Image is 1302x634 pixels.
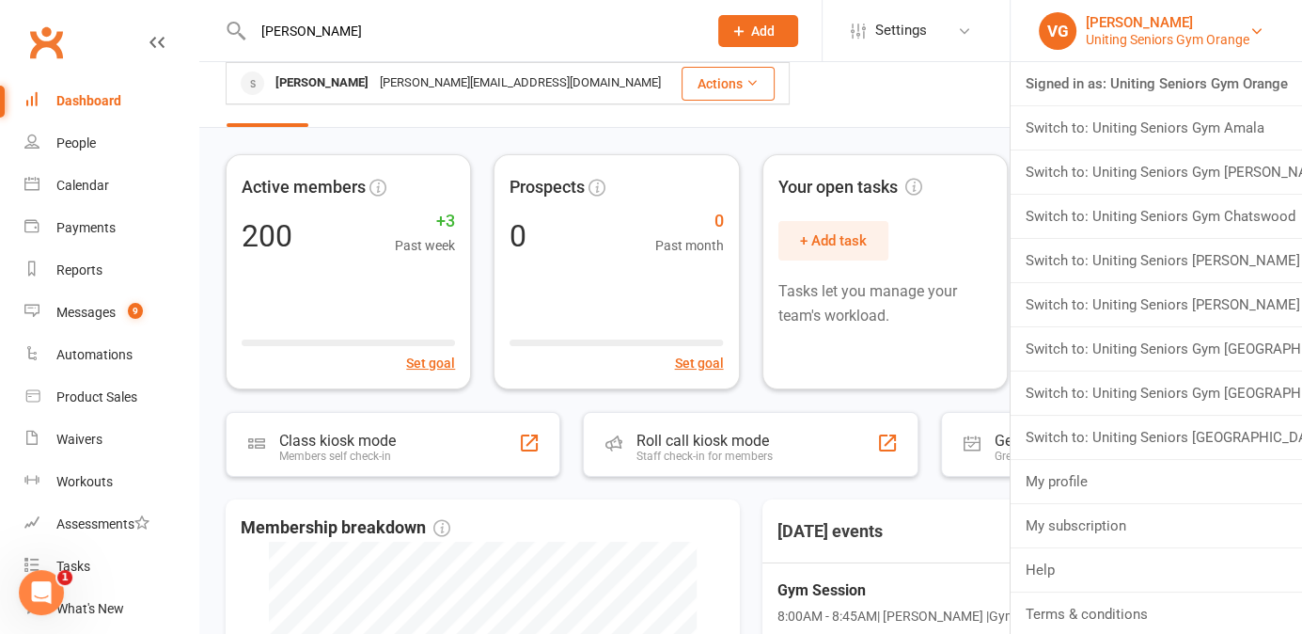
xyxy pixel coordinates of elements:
[1039,12,1076,50] div: VG
[1011,372,1302,415] a: Switch to: Uniting Seniors Gym [GEOGRAPHIC_DATA]
[510,221,526,251] div: 0
[24,588,198,630] a: What's New
[1011,327,1302,371] a: Switch to: Uniting Seniors Gym [GEOGRAPHIC_DATA]
[1011,460,1302,503] a: My profile
[718,15,798,47] button: Add
[242,221,292,251] div: 200
[1011,106,1302,150] a: Switch to: Uniting Seniors Gym Amala
[24,207,198,249] a: Payments
[279,450,396,463] div: Members self check-in
[778,221,888,261] button: + Add task
[1086,31,1249,48] div: Uniting Seniors Gym Orange
[1011,62,1302,105] a: Signed in as: Uniting Seniors Gym Orange
[56,93,121,108] div: Dashboard
[56,389,137,404] div: Product Sales
[24,419,198,461] a: Waivers
[19,570,64,615] iframe: Intercom live chat
[56,432,102,447] div: Waivers
[675,353,724,373] button: Set goal
[1086,14,1249,31] div: [PERSON_NAME]
[777,579,1064,603] span: Gym Session
[24,80,198,122] a: Dashboard
[24,122,198,165] a: People
[247,18,694,44] input: Search...
[279,432,396,450] div: Class kiosk mode
[1011,239,1302,282] a: Switch to: Uniting Seniors [PERSON_NAME]
[1011,548,1302,592] a: Help
[24,546,198,588] a: Tasks
[270,70,374,97] div: [PERSON_NAME]
[56,220,116,235] div: Payments
[24,249,198,292] a: Reports
[24,376,198,419] a: Product Sales
[995,450,1203,463] div: Great for the front desk
[24,334,198,376] a: Automations
[395,235,455,256] span: Past week
[374,70,667,97] div: [PERSON_NAME][EMAIL_ADDRESS][DOMAIN_NAME]
[1011,416,1302,459] a: Switch to: Uniting Seniors [GEOGRAPHIC_DATA]
[56,178,109,193] div: Calendar
[636,432,773,450] div: Roll call kiosk mode
[24,461,198,503] a: Workouts
[24,503,198,546] a: Assessments
[777,606,1064,626] span: 8:00AM - 8:45AM | [PERSON_NAME] | Gym Session
[56,305,116,320] div: Messages
[1011,151,1302,194] a: Switch to: Uniting Seniors Gym [PERSON_NAME][GEOGRAPHIC_DATA]
[636,450,773,463] div: Staff check-in for members
[1011,504,1302,547] a: My subscription
[128,303,143,319] span: 9
[1011,195,1302,238] a: Switch to: Uniting Seniors Gym Chatswood
[56,135,96,151] div: People
[56,516,149,531] div: Assessments
[56,262,102,277] div: Reports
[778,279,992,327] p: Tasks let you manage your team's workload.
[875,9,927,52] span: Settings
[510,174,585,201] span: Prospects
[655,208,724,235] span: 0
[241,515,450,542] span: Membership breakdown
[242,174,366,201] span: Active members
[751,24,775,39] span: Add
[655,235,724,256] span: Past month
[995,432,1203,450] div: General attendance kiosk mode
[1011,283,1302,326] a: Switch to: Uniting Seniors [PERSON_NAME]
[23,19,70,66] a: Clubworx
[406,353,455,373] button: Set goal
[56,601,124,616] div: What's New
[24,292,198,334] a: Messages 9
[682,67,775,101] button: Actions
[57,570,72,585] span: 1
[762,515,898,548] h3: [DATE] events
[24,165,198,207] a: Calendar
[56,347,133,362] div: Automations
[778,174,922,201] span: Your open tasks
[56,474,113,489] div: Workouts
[395,208,455,235] span: +3
[56,559,90,574] div: Tasks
